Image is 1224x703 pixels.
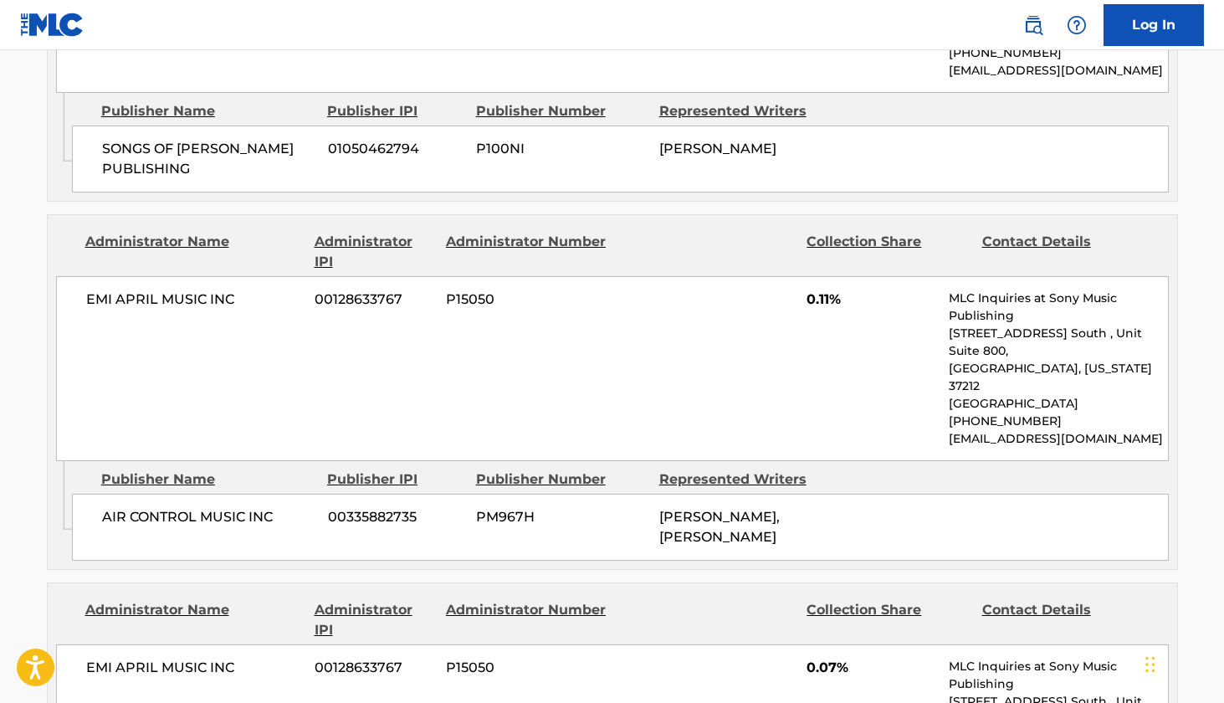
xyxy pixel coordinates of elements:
div: Collection Share [807,600,969,640]
p: [PHONE_NUMBER] [949,413,1167,430]
span: AIR CONTROL MUSIC INC [102,507,315,527]
span: [PERSON_NAME] [659,141,776,157]
p: [GEOGRAPHIC_DATA], [US_STATE] 37212 [949,360,1167,395]
img: MLC Logo [20,13,85,37]
span: P15050 [446,658,608,678]
div: Administrator IPI [315,600,433,640]
a: Public Search [1017,8,1050,42]
div: Contact Details [982,600,1145,640]
span: EMI APRIL MUSIC INC [86,290,303,310]
div: Administrator Name [85,232,302,272]
span: [PERSON_NAME], [PERSON_NAME] [659,509,780,545]
div: Collection Share [807,232,969,272]
span: 0.07% [807,658,936,678]
div: Publisher Number [476,470,647,490]
div: Administrator Number [446,600,608,640]
div: Publisher Name [101,101,315,121]
div: Represented Writers [659,470,830,490]
span: 00128633767 [315,658,433,678]
p: [GEOGRAPHIC_DATA] [949,395,1167,413]
span: 0.11% [807,290,936,310]
p: [EMAIL_ADDRESS][DOMAIN_NAME] [949,430,1167,448]
div: Publisher IPI [327,101,463,121]
span: P100NI [476,139,647,159]
div: Administrator Name [85,600,302,640]
div: Help [1060,8,1093,42]
span: SONGS OF [PERSON_NAME] PUBLISHING [102,139,315,179]
div: Contact Details [982,232,1145,272]
span: PM967H [476,507,647,527]
img: help [1067,15,1087,35]
p: [EMAIL_ADDRESS][DOMAIN_NAME] [949,62,1167,80]
img: search [1023,15,1043,35]
span: 00128633767 [315,290,433,310]
div: Administrator Number [446,232,608,272]
a: Log In [1104,4,1204,46]
div: Publisher Name [101,470,315,490]
div: Drag [1145,639,1155,690]
span: EMI APRIL MUSIC INC [86,658,303,678]
p: [STREET_ADDRESS] South , Unit Suite 800, [949,325,1167,360]
div: Administrator IPI [315,232,433,272]
span: 01050462794 [328,139,463,159]
p: MLC Inquiries at Sony Music Publishing [949,290,1167,325]
span: P15050 [446,290,608,310]
div: Publisher IPI [327,470,463,490]
p: MLC Inquiries at Sony Music Publishing [949,658,1167,693]
p: [PHONE_NUMBER] [949,44,1167,62]
div: Represented Writers [659,101,830,121]
div: Publisher Number [476,101,647,121]
iframe: Chat Widget [1140,623,1224,703]
span: 00335882735 [328,507,463,527]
